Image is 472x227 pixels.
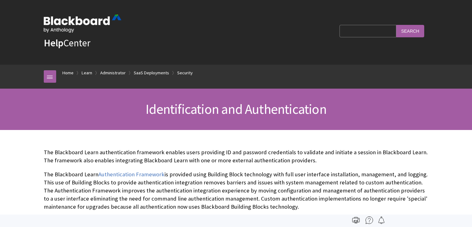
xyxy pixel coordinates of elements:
[98,171,164,178] a: Authentication Framework
[177,69,193,77] a: Security
[44,148,429,164] p: The Blackboard Learn authentication framework enables users providing ID and password credentials...
[146,100,326,118] span: Identification and Authentication
[396,25,424,37] input: Search
[352,216,360,224] img: Print
[44,170,429,211] p: The Blackboard Learn is provided using Building Block technology with full user interface install...
[378,216,385,224] img: Follow this page
[44,37,90,49] a: HelpCenter
[82,69,92,77] a: Learn
[62,69,74,77] a: Home
[366,216,373,224] img: More help
[44,15,121,33] img: Blackboard by Anthology
[100,69,126,77] a: Administrator
[134,69,169,77] a: SaaS Deployments
[44,37,63,49] strong: Help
